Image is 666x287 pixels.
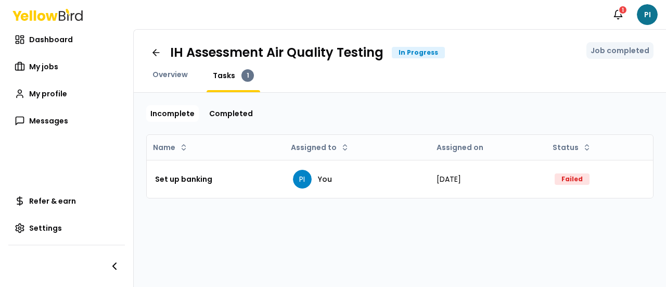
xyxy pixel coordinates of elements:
[618,5,627,15] div: 1
[637,4,658,25] span: PI
[553,142,579,153] span: Status
[291,142,337,153] span: Assigned to
[8,110,125,131] a: Messages
[155,169,212,190] button: Set up banking
[29,89,67,99] span: My profile
[29,196,76,206] span: Refer & earn
[146,69,194,80] a: Overview
[152,69,188,80] span: Overview
[8,191,125,211] a: Refer & earn
[8,56,125,77] a: My jobs
[437,142,483,153] span: Assigned on
[29,223,62,233] span: Settings
[8,83,125,104] a: My profile
[155,170,212,189] a: Set up banking
[153,142,175,153] span: Name
[287,139,353,156] button: Assigned to
[586,42,654,59] button: Job completed
[8,29,125,50] a: Dashboard
[437,174,461,184] span: [DATE]
[207,69,260,82] a: Tasks1
[555,173,590,185] div: Failed
[241,69,254,82] div: 1
[548,139,595,156] button: Status
[8,218,125,239] a: Settings
[170,44,383,61] h1: IH Assessment Air Quality Testing
[392,47,445,58] div: In Progress
[149,139,192,156] button: Name
[293,170,312,189] span: PI
[213,70,235,81] span: Tasks
[318,174,332,184] p: You
[608,4,629,25] button: 1
[29,34,73,45] span: Dashboard
[29,61,58,72] span: My jobs
[29,116,68,126] span: Messages
[205,105,257,122] a: Completed
[146,105,199,122] a: Incomplete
